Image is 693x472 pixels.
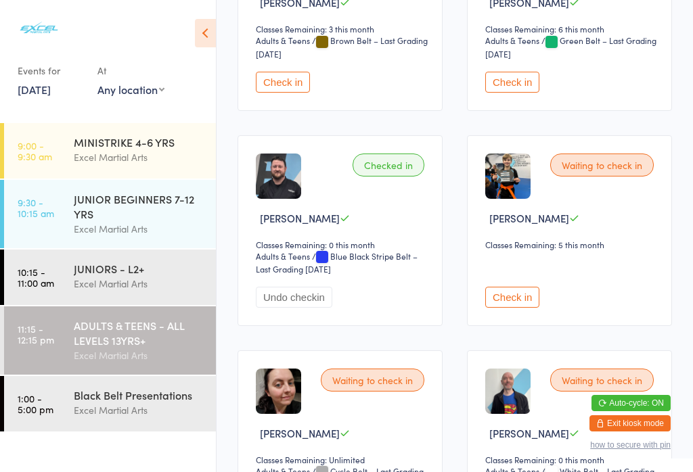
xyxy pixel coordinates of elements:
[97,60,164,82] div: At
[256,454,428,465] div: Classes Remaining: Unlimited
[18,266,54,288] time: 10:15 - 11:00 am
[18,197,54,218] time: 9:30 - 10:15 am
[260,211,340,225] span: [PERSON_NAME]
[550,369,654,392] div: Waiting to check in
[4,306,216,375] a: 11:15 -12:15 pmADULTS & TEENS - ALL LEVELS 13YRS+Excel Martial Arts
[489,211,569,225] span: [PERSON_NAME]
[74,387,204,402] div: Black Belt Presentations
[4,376,216,431] a: 1:00 -5:00 pmBlack Belt PresentationsExcel Martial Arts
[18,140,52,162] time: 9:00 - 9:30 am
[256,250,310,262] div: Adults & Teens
[589,415,671,431] button: Exit kiosk mode
[74,402,204,418] div: Excel Martial Arts
[4,250,216,305] a: 10:15 -11:00 amJUNIORS - L2+Excel Martial Arts
[485,72,539,93] button: Check in
[14,10,64,46] img: Excel Martial Arts
[74,276,204,291] div: Excel Martial Arts
[256,23,428,34] div: Classes Remaining: 3 this month
[256,72,310,93] button: Check in
[256,34,310,46] div: Adults & Teens
[74,221,204,237] div: Excel Martial Arts
[256,250,418,275] span: / Blue Black Stripe Belt – Last Grading [DATE]
[485,287,539,308] button: Check in
[18,82,51,97] a: [DATE]
[18,323,54,345] time: 11:15 - 12:15 pm
[353,154,424,176] div: Checked in
[4,123,216,179] a: 9:00 -9:30 amMINISTRIKE 4-6 YRSExcel Martial Arts
[485,154,531,199] img: image1644679687.png
[485,34,656,59] span: / Green Belt – Last Grading [DATE]
[74,191,204,221] div: JUNIOR BEGINNERS 7-12 YRS
[97,82,164,97] div: Any location
[74,149,204,165] div: Excel Martial Arts
[260,426,340,440] span: [PERSON_NAME]
[256,239,428,250] div: Classes Remaining: 0 this month
[256,287,332,308] button: Undo checkin
[321,369,424,392] div: Waiting to check in
[485,369,531,414] img: image1755533408.png
[74,348,204,363] div: Excel Martial Arts
[256,34,428,59] span: / Brown Belt – Last Grading [DATE]
[74,261,204,276] div: JUNIORS - L2+
[485,23,658,34] div: Classes Remaining: 6 this month
[256,369,301,414] img: image1686160594.png
[18,393,53,415] time: 1:00 - 5:00 pm
[485,454,658,465] div: Classes Remaining: 0 this month
[4,180,216,248] a: 9:30 -10:15 amJUNIOR BEGINNERS 7-12 YRSExcel Martial Arts
[590,440,671,450] button: how to secure with pin
[485,34,539,46] div: Adults & Teens
[485,239,658,250] div: Classes Remaining: 5 this month
[489,426,569,440] span: [PERSON_NAME]
[74,135,204,149] div: MINISTRIKE 4-6 YRS
[591,395,671,411] button: Auto-cycle: ON
[18,60,84,82] div: Events for
[550,154,654,176] div: Waiting to check in
[256,154,301,199] img: image1738941159.png
[74,318,204,348] div: ADULTS & TEENS - ALL LEVELS 13YRS+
